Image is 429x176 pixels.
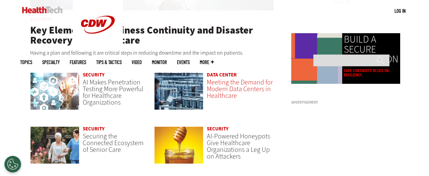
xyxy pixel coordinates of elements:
[394,8,406,14] a: Log in
[30,126,79,164] img: nurse walks with senior woman through a garden
[30,72,79,110] img: Healthcare and hacking concept
[394,7,406,14] div: User menu
[30,126,79,170] a: nurse walks with senior woman through a garden
[30,72,79,116] a: Healthcare and hacking concept
[83,125,105,132] a: Security
[70,60,86,65] a: Features
[207,78,273,100] a: Meeting the Demand for Modern Data Centers in Healthcare
[154,126,203,170] a: jar of honey with a honey dipper
[22,7,63,13] img: Home
[83,71,105,78] a: Security
[207,71,237,78] a: Data Center
[83,78,143,107] a: AI Makes Penetration Testing More Powerful for Healthcare Organizations
[4,156,21,173] div: Cookies Settings
[20,60,32,65] span: Topics
[291,33,342,84] img: Colorful animated shapes
[96,60,122,65] a: Tips & Tactics
[207,125,229,132] a: Security
[152,60,167,65] a: MonITor
[154,126,203,164] img: jar of honey with a honey dipper
[83,132,143,154] a: Securing the Connected Ecosystem of Senior Care
[207,132,270,161] a: AI-Powered Honeypots Give Healthcare Organizations a Leg Up on Attackers
[291,101,392,104] h3: Advertisement
[344,68,399,77] a: Care continuity relies on resiliency.
[177,60,190,65] a: Events
[42,60,60,65] span: Specialty
[154,72,203,116] a: engineer with laptop overlooking data center
[132,60,142,65] a: Video
[73,44,123,51] a: CDW
[200,60,214,65] span: More
[4,156,21,173] button: Open Preferences
[154,72,203,110] img: engineer with laptop overlooking data center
